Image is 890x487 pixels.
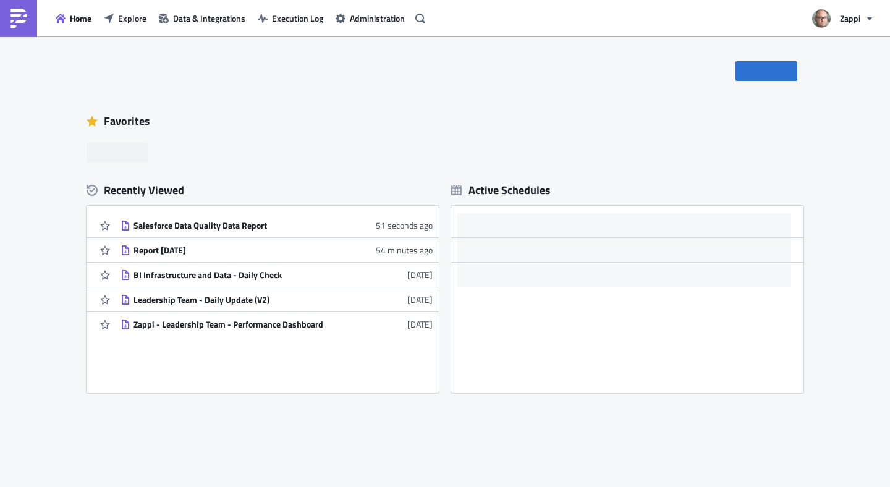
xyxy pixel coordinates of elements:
[376,219,433,232] time: 2025-09-11T10:15:38Z
[811,8,832,29] img: Avatar
[272,12,323,25] span: Execution Log
[133,220,350,231] div: Salesforce Data Quality Data Report
[9,9,28,28] img: PushMetrics
[805,5,881,32] button: Zappi
[376,244,433,256] time: 2025-09-11T09:22:33Z
[840,12,860,25] span: Zappi
[173,12,245,25] span: Data & Integrations
[121,312,433,336] a: Zappi - Leadership Team - Performance Dashboard[DATE]
[133,269,350,281] div: BI Infrastructure and Data - Daily Check
[407,293,433,306] time: 2025-08-07T11:44:58Z
[87,181,439,200] div: Recently Viewed
[118,12,146,25] span: Explore
[153,9,252,28] button: Data & Integrations
[121,238,433,262] a: Report [DATE]54 minutes ago
[451,183,551,197] div: Active Schedules
[49,9,98,28] button: Home
[252,9,329,28] button: Execution Log
[407,318,433,331] time: 2025-08-07T11:44:47Z
[98,9,153,28] button: Explore
[70,12,91,25] span: Home
[133,294,350,305] div: Leadership Team - Daily Update (V2)
[350,12,405,25] span: Administration
[407,268,433,281] time: 2025-09-09T08:18:04Z
[133,319,350,330] div: Zappi - Leadership Team - Performance Dashboard
[121,263,433,287] a: BI Infrastructure and Data - Daily Check[DATE]
[133,245,350,256] div: Report [DATE]
[121,287,433,311] a: Leadership Team - Daily Update (V2)[DATE]
[87,112,803,130] div: Favorites
[121,213,433,237] a: Salesforce Data Quality Data Report51 seconds ago
[329,9,411,28] button: Administration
